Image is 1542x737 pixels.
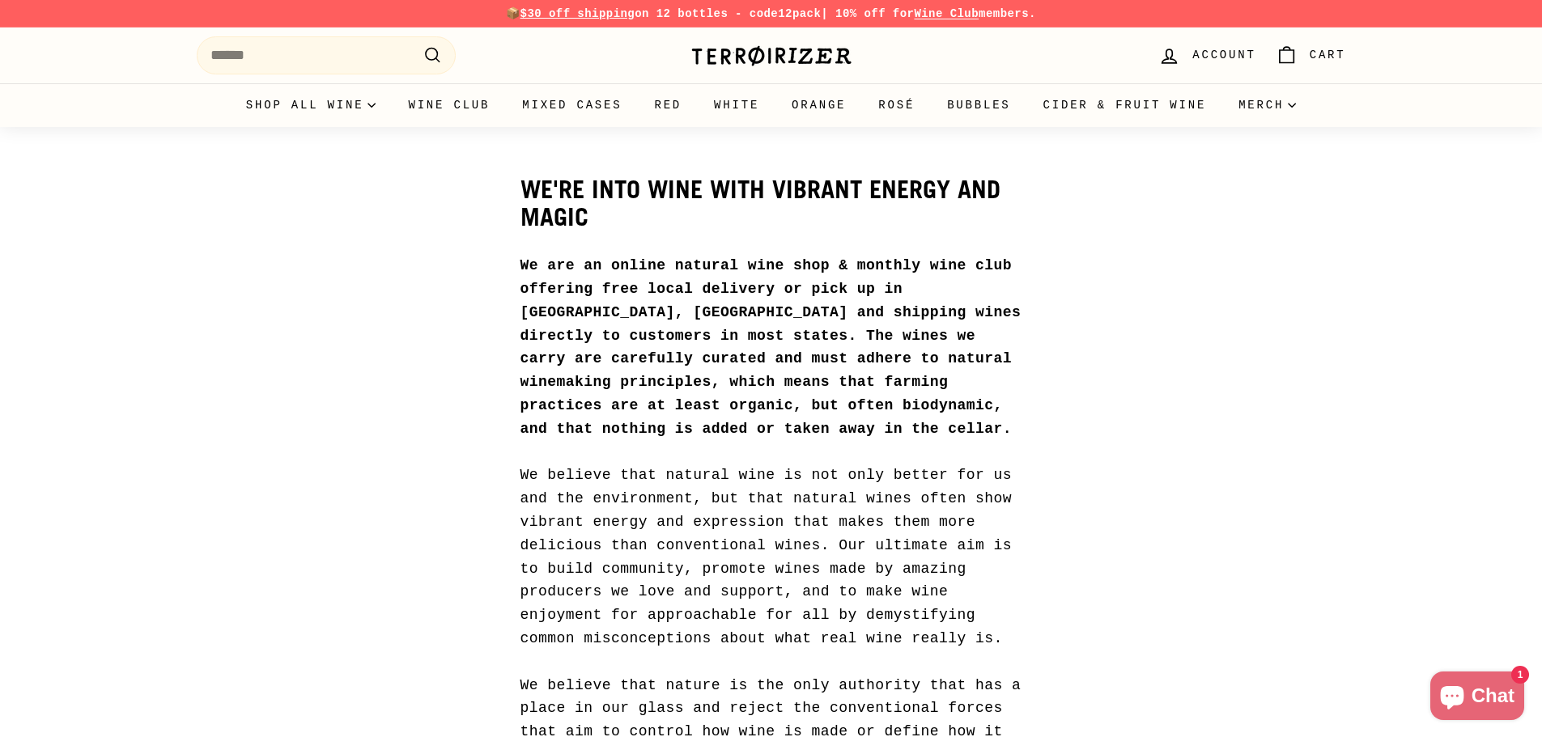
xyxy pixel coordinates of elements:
[520,257,1022,437] strong: We are an online natural wine shop & monthly wine club offering free local delivery or pick up in...
[698,83,775,127] a: White
[1149,32,1265,79] a: Account
[1310,46,1346,64] span: Cart
[506,83,638,127] a: Mixed Cases
[392,83,506,127] a: Wine Club
[1266,32,1356,79] a: Cart
[230,83,393,127] summary: Shop all wine
[931,83,1026,127] a: Bubbles
[1192,46,1255,64] span: Account
[1027,83,1223,127] a: Cider & Fruit Wine
[1222,83,1312,127] summary: Merch
[197,5,1346,23] p: 📦 on 12 bottles - code | 10% off for members.
[638,83,698,127] a: Red
[775,83,862,127] a: Orange
[778,7,821,20] strong: 12pack
[1425,671,1529,724] inbox-online-store-chat: Shopify online store chat
[520,176,1022,230] h2: we're into wine with vibrant energy and magic
[520,7,635,20] span: $30 off shipping
[164,83,1378,127] div: Primary
[862,83,931,127] a: Rosé
[914,7,979,20] a: Wine Club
